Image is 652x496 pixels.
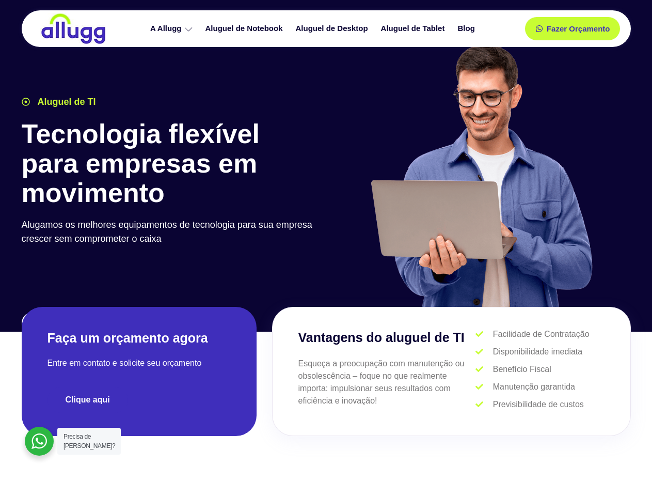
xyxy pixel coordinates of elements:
[367,43,595,307] img: aluguel de ti para startups
[298,358,476,407] p: Esqueça a preocupação com manutenção ou obsolescência – foque no que realmente importa: impulsion...
[66,396,110,404] span: Clique aqui
[40,13,107,44] img: locação de TI é Allugg
[376,20,453,38] a: Aluguel de Tablet
[47,330,231,347] h2: Faça um orçamento agora
[47,387,128,413] a: Clique aqui
[490,328,590,340] span: Facilidade de Contratação
[466,364,652,496] iframe: Chat Widget
[63,433,115,450] span: Precisa de [PERSON_NAME]?
[35,95,96,109] span: Aluguel de TI
[490,363,551,376] span: Benefício Fiscal
[22,119,321,208] h1: Tecnologia flexível para empresas em movimento
[22,218,321,246] p: Alugamos os melhores equipamentos de tecnologia para sua empresa crescer sem comprometer o caixa
[200,20,291,38] a: Aluguel de Notebook
[298,328,476,348] h3: Vantagens do aluguel de TI
[291,20,376,38] a: Aluguel de Desktop
[145,20,200,38] a: A Allugg
[490,346,582,358] span: Disponibilidade imediata
[525,17,621,40] a: Fazer Orçamento
[547,25,610,33] span: Fazer Orçamento
[47,357,231,369] p: Entre em contato e solicite seu orçamento
[452,20,482,38] a: Blog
